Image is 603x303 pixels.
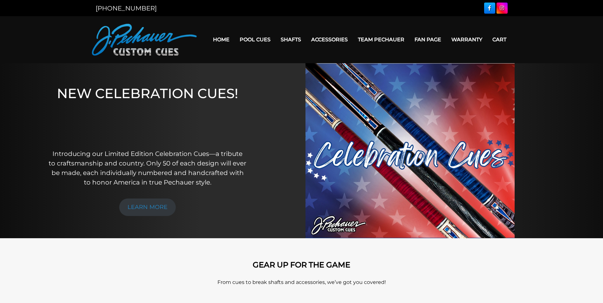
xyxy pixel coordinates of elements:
[235,31,276,48] a: Pool Cues
[446,31,487,48] a: Warranty
[92,24,197,56] img: Pechauer Custom Cues
[120,279,483,286] p: From cues to break shafts and accessories, we’ve got you covered!
[353,31,409,48] a: Team Pechauer
[276,31,306,48] a: Shafts
[253,260,350,269] strong: GEAR UP FOR THE GAME
[306,31,353,48] a: Accessories
[409,31,446,48] a: Fan Page
[96,4,157,12] a: [PHONE_NUMBER]
[487,31,511,48] a: Cart
[208,31,235,48] a: Home
[119,199,176,216] a: LEARN MORE
[48,85,247,140] h1: NEW CELEBRATION CUES!
[48,149,247,187] p: Introducing our Limited Edition Celebration Cues—a tribute to craftsmanship and country. Only 50 ...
